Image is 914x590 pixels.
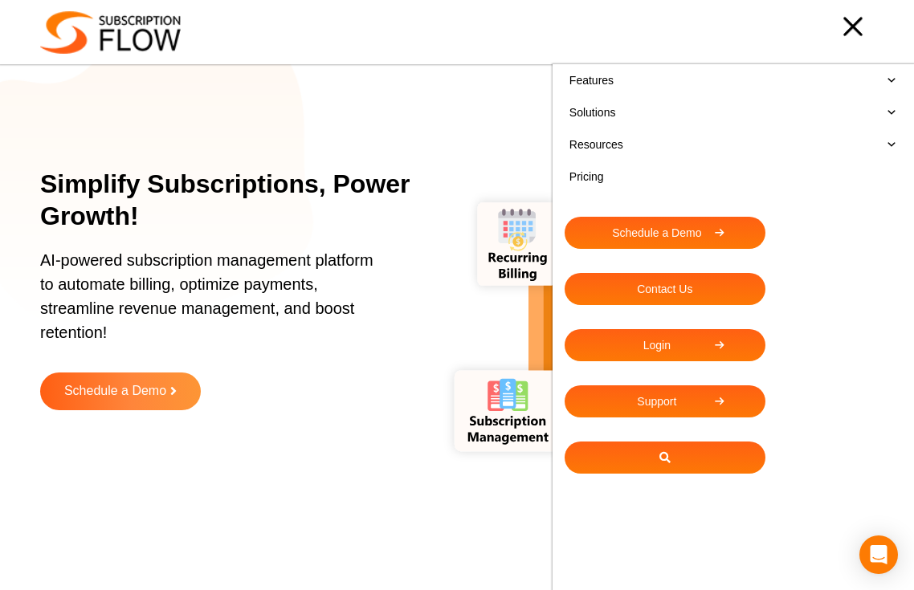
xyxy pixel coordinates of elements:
a: Pricing [565,161,902,193]
a: Contact Us [565,273,765,305]
a: Solutions [565,96,902,128]
a: Features [565,64,902,96]
div: Open Intercom Messenger [859,535,898,574]
a: Support [565,385,765,417]
a: Schedule a Demo [565,217,765,249]
a: Login [565,329,765,361]
a: Resources [565,128,902,161]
